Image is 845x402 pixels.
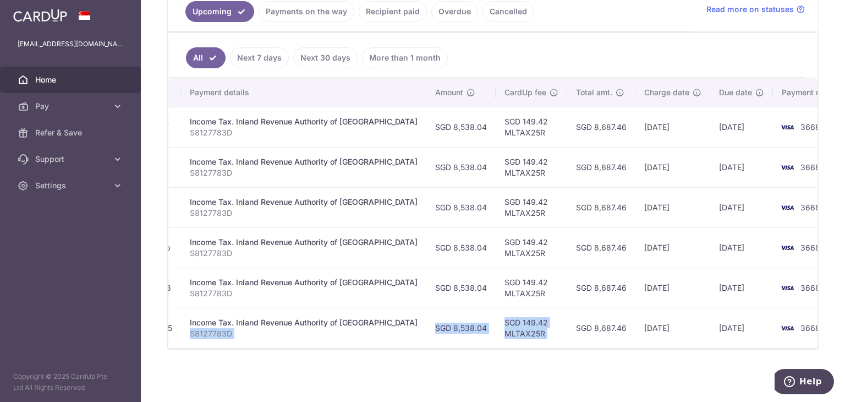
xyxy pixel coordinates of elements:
[496,147,567,187] td: SGD 149.42 MLTAX25R
[35,127,108,138] span: Refer & Save
[35,101,108,112] span: Pay
[496,107,567,147] td: SGD 149.42 MLTAX25R
[190,328,418,339] p: S8127783D
[635,227,710,268] td: [DATE]
[775,369,834,396] iframe: Opens a widget where you can find more information
[567,308,635,348] td: SGD 8,687.46
[35,180,108,191] span: Settings
[800,203,820,212] span: 3668
[496,187,567,227] td: SGD 149.42 MLTAX25R
[426,268,496,308] td: SGD 8,538.04
[259,1,354,22] a: Payments on the way
[504,87,546,98] span: CardUp fee
[644,87,689,98] span: Charge date
[800,243,820,252] span: 3668
[776,241,798,254] img: Bank Card
[567,227,635,268] td: SGD 8,687.46
[426,227,496,268] td: SGD 8,538.04
[710,187,773,227] td: [DATE]
[800,162,820,172] span: 3668
[186,47,226,68] a: All
[293,47,358,68] a: Next 30 days
[567,107,635,147] td: SGD 8,687.46
[185,1,254,22] a: Upcoming
[190,317,418,328] div: Income Tax. Inland Revenue Authority of [GEOGRAPHIC_DATA]
[181,78,426,107] th: Payment details
[190,237,418,248] div: Income Tax. Inland Revenue Authority of [GEOGRAPHIC_DATA]
[190,277,418,288] div: Income Tax. Inland Revenue Authority of [GEOGRAPHIC_DATA]
[719,87,752,98] span: Due date
[710,227,773,268] td: [DATE]
[567,147,635,187] td: SGD 8,687.46
[496,308,567,348] td: SGD 149.42 MLTAX25R
[362,47,448,68] a: More than 1 month
[776,201,798,214] img: Bank Card
[800,323,820,333] span: 3668
[190,197,418,208] div: Income Tax. Inland Revenue Authority of [GEOGRAPHIC_DATA]
[776,121,798,134] img: Bank Card
[496,268,567,308] td: SGD 149.42 MLTAX25R
[635,268,710,308] td: [DATE]
[359,1,427,22] a: Recipient paid
[635,308,710,348] td: [DATE]
[426,147,496,187] td: SGD 8,538.04
[190,127,418,138] p: S8127783D
[190,167,418,178] p: S8127783D
[190,288,418,299] p: S8127783D
[567,268,635,308] td: SGD 8,687.46
[482,1,534,22] a: Cancelled
[776,281,798,295] img: Bank Card
[35,154,108,165] span: Support
[710,107,773,147] td: [DATE]
[190,156,418,167] div: Income Tax. Inland Revenue Authority of [GEOGRAPHIC_DATA]
[776,161,798,174] img: Bank Card
[567,187,635,227] td: SGD 8,687.46
[13,9,67,22] img: CardUp
[435,87,463,98] span: Amount
[706,4,805,15] a: Read more on statuses
[576,87,612,98] span: Total amt.
[800,122,820,132] span: 3668
[230,47,289,68] a: Next 7 days
[431,1,478,22] a: Overdue
[35,74,108,85] span: Home
[710,147,773,187] td: [DATE]
[190,248,418,259] p: S8127783D
[190,208,418,219] p: S8127783D
[496,227,567,268] td: SGD 149.42 MLTAX25R
[710,268,773,308] td: [DATE]
[426,308,496,348] td: SGD 8,538.04
[635,147,710,187] td: [DATE]
[426,107,496,147] td: SGD 8,538.04
[426,187,496,227] td: SGD 8,538.04
[635,107,710,147] td: [DATE]
[706,4,794,15] span: Read more on statuses
[635,187,710,227] td: [DATE]
[710,308,773,348] td: [DATE]
[776,322,798,335] img: Bank Card
[190,116,418,127] div: Income Tax. Inland Revenue Authority of [GEOGRAPHIC_DATA]
[18,39,123,50] p: [EMAIL_ADDRESS][DOMAIN_NAME]
[800,283,820,292] span: 3668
